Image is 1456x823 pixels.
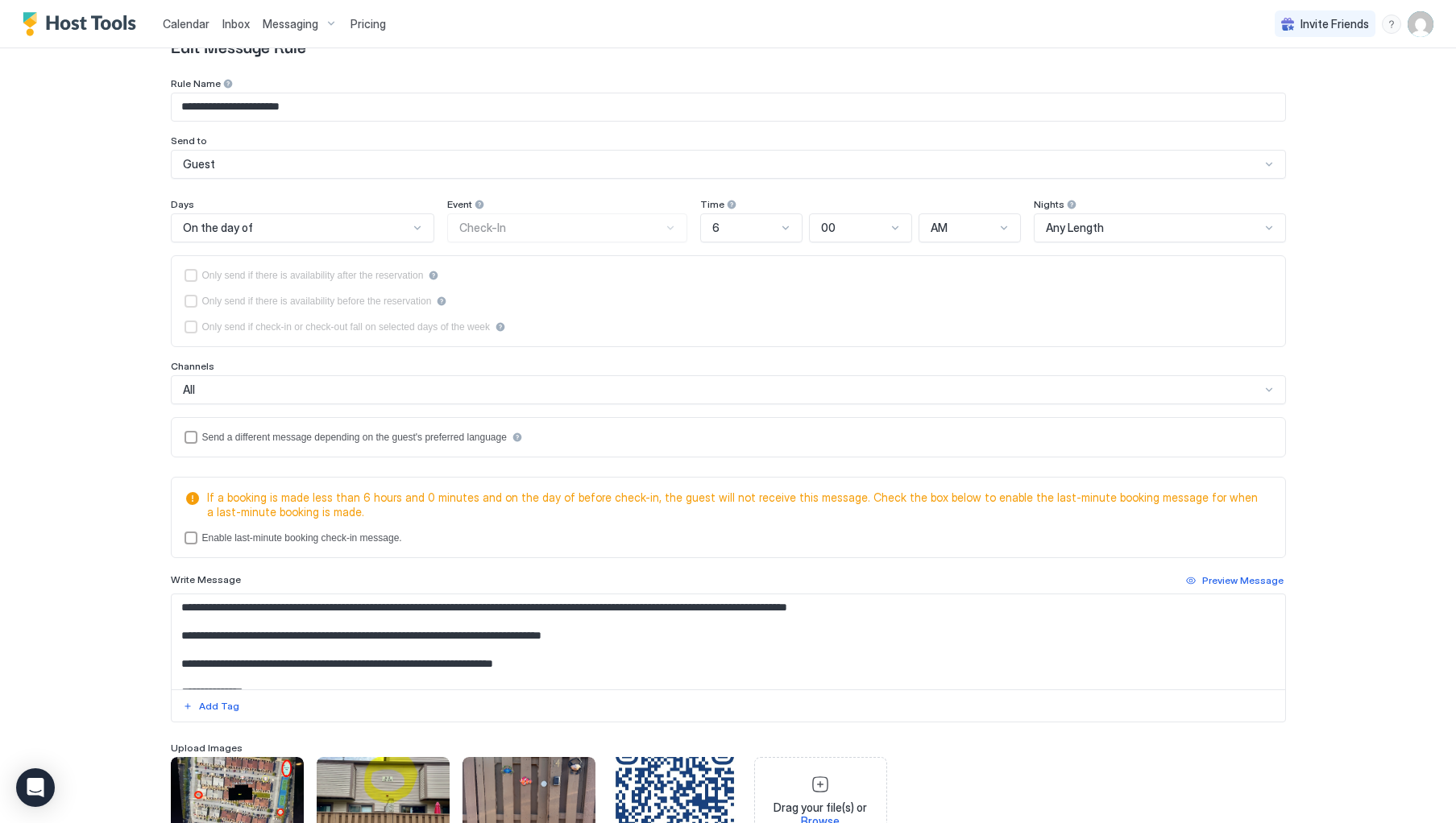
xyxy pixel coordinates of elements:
button: Add Tag [180,697,242,716]
a: Inbox [222,15,250,32]
div: lastMinuteMessageEnabled [185,531,1272,544]
div: Preview Message [1202,573,1284,588]
span: Edit Message Rule [171,34,1286,58]
div: languagesEnabled [185,431,1272,444]
span: Calendar [163,17,209,31]
span: Nights [1034,198,1064,210]
a: Host Tools Logo [23,12,143,36]
a: Calendar [163,15,209,32]
span: On the day of [183,221,253,235]
div: isLimited [185,321,1272,333]
span: 6 [712,221,720,235]
div: afterReservation [185,269,1272,282]
input: Input Field [172,93,1285,121]
span: Messaging [263,17,318,31]
div: Only send if there is availability before the reservation [202,296,432,307]
span: Upload Images [171,742,243,754]
span: Any Length [1046,221,1104,235]
div: menu [1382,14,1401,34]
span: Rule Name [171,77,221,89]
span: Days [171,198,194,210]
span: Pricing [351,17,386,31]
div: Add Tag [199,699,239,713]
span: Inbox [222,17,250,31]
div: User profile [1408,11,1433,37]
div: Send a different message depending on the guest's preferred language [202,432,507,443]
span: Invite Friends [1300,17,1369,31]
textarea: Input Field [172,594,1285,689]
span: Guest [183,157,215,172]
span: Send to [171,134,207,147]
span: Event [447,198,472,210]
div: Only send if there is availability after the reservation [202,270,424,281]
div: Only send if check-in or check-out fall on selected days of the week [202,321,491,333]
span: All [183,383,195,397]
span: Write Message [171,573,241,585]
span: Channels [171,360,214,372]
div: Open Intercom Messenger [16,768,55,807]
span: Time [700,198,724,210]
span: AM [931,221,948,235]
span: If a booking is made less than 6 hours and 0 minutes and on the day of before check-in, the guest... [207,490,1266,519]
button: Preview Message [1184,571,1286,590]
div: beforeReservation [185,295,1272,308]
div: Enable last-minute booking check-in message. [202,532,402,544]
span: 00 [821,221,836,235]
